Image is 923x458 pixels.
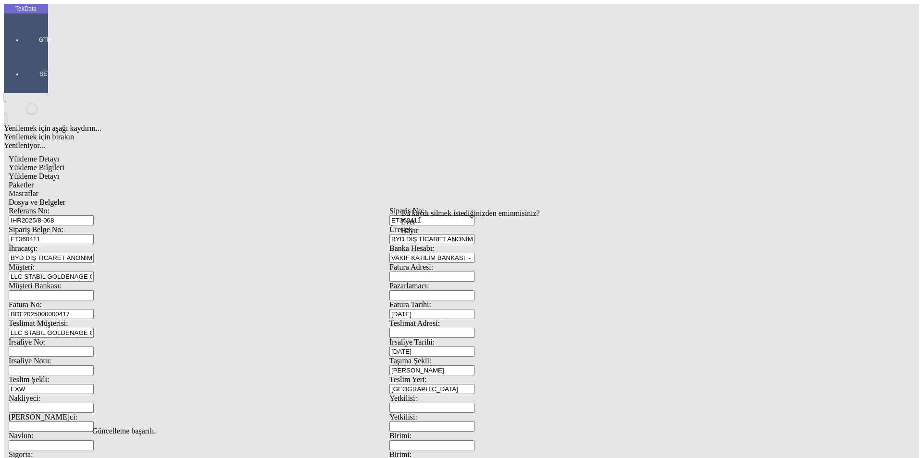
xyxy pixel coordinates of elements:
span: Navlun: [9,432,34,440]
span: [PERSON_NAME]ci: [9,413,77,421]
span: Birimi: [389,432,412,440]
span: Nakliyeci: [9,394,41,402]
span: Teslim Şekli: [9,375,50,384]
span: Sipariş No: [389,207,424,215]
span: Müşteri Bankası: [9,282,62,290]
span: Dosya ve Belgeler [9,198,65,206]
div: Yenilemek için bırakın [4,133,775,141]
div: Yenileniyor... [4,141,775,150]
span: Fatura Tarihi: [389,300,431,309]
span: Fatura No: [9,300,42,309]
span: Üretici: [389,225,413,234]
span: Müşteri: [9,263,35,271]
div: Evet [401,218,540,226]
span: İhracatçı: [9,244,37,252]
span: İrsaliye No: [9,338,45,346]
span: Hayır [401,226,418,235]
span: Pazarlamacı: [389,282,429,290]
div: Hayır [401,226,540,235]
span: Taşıma Şekli: [389,357,431,365]
span: Yetkilisi: [389,394,417,402]
span: SET [31,70,60,78]
div: Bu kaydı silmek istediğinizden eminmisiniz? [401,209,540,218]
span: Banka Hesabı: [389,244,435,252]
span: Paketler [9,181,34,189]
span: Yükleme Bilgileri [9,163,64,172]
span: İrsaliye Tarihi: [389,338,435,346]
span: Sipariş Belge No: [9,225,63,234]
span: Teslimat Adresi: [389,319,440,327]
div: Güncelleme başarılı. [92,427,831,435]
span: Fatura Adresi: [389,263,433,271]
span: Teslim Yeri: [389,375,427,384]
span: Yetkilisi: [389,413,417,421]
span: Yükleme Detayı [9,172,59,180]
span: GTM [31,36,60,44]
span: Teslimat Müşterisi: [9,319,68,327]
span: Evet [401,218,415,226]
span: Masraflar [9,189,38,198]
span: Yükleme Detayı [9,155,59,163]
span: İrsaliye Notu: [9,357,51,365]
div: Yenilemek için aşağı kaydırın... [4,124,775,133]
span: Referans No: [9,207,50,215]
